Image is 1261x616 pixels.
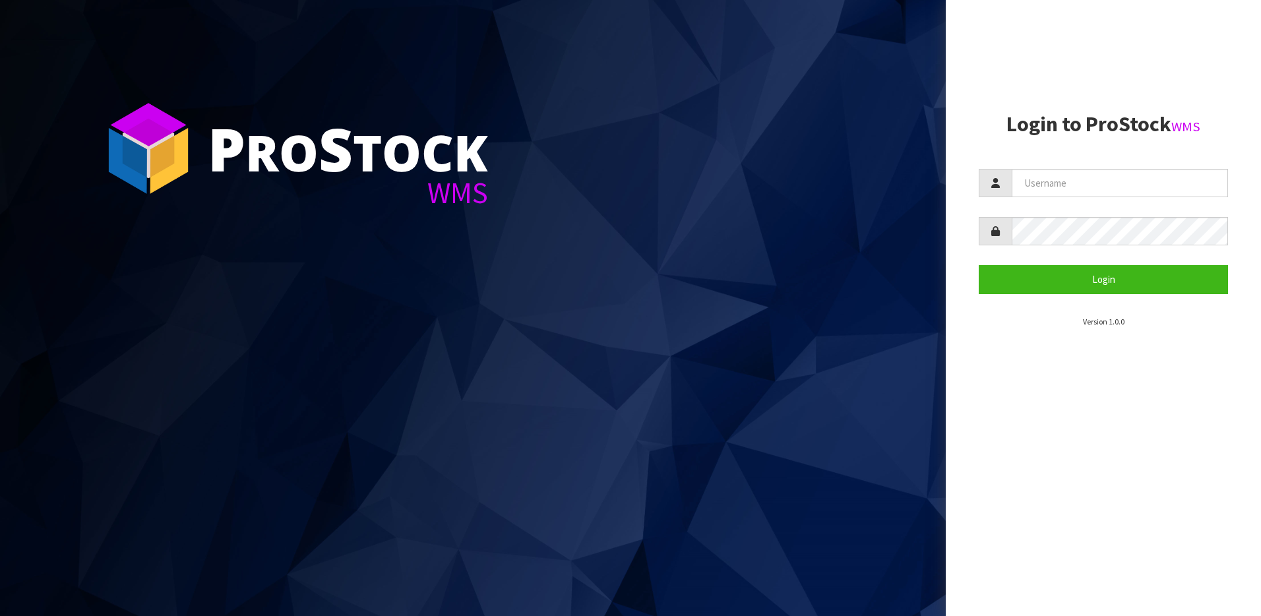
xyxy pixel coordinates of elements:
small: WMS [1171,118,1200,135]
img: ProStock Cube [99,99,198,198]
input: Username [1012,169,1228,197]
span: S [319,108,353,189]
h2: Login to ProStock [979,113,1228,136]
span: P [208,108,245,189]
div: WMS [208,178,488,208]
div: ro tock [208,119,488,178]
button: Login [979,265,1228,293]
small: Version 1.0.0 [1083,317,1124,326]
